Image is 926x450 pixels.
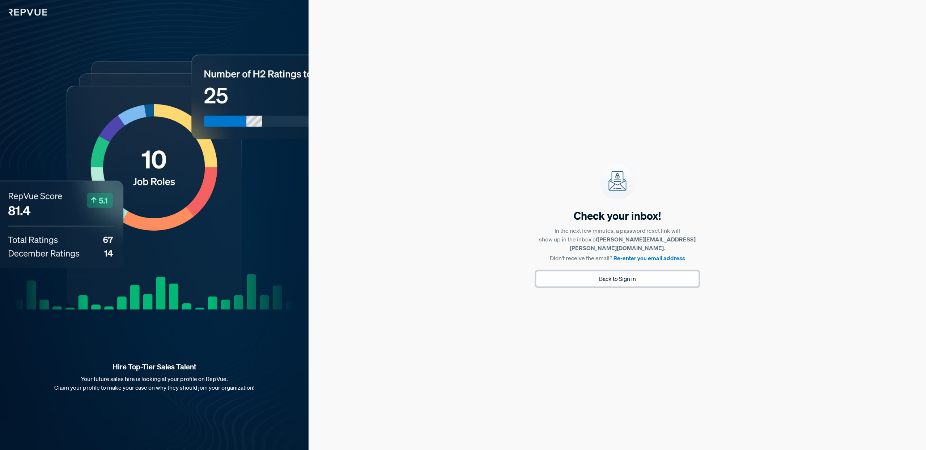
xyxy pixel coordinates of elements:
strong: Hire Top-Tier Sales Talent [12,362,297,372]
h5: Check your inbox! [574,208,661,223]
p: Didn't receive the email? [550,254,685,262]
p: Your future sales hire is looking at your profile on RepVue. Claim your profile to make your case... [12,374,297,392]
strong: [PERSON_NAME][EMAIL_ADDRESS][PERSON_NAME][DOMAIN_NAME] [570,236,696,252]
a: Re-enter you email address [613,254,685,262]
img: Success [599,163,636,200]
button: Back to Sign in [536,271,699,287]
p: In the next few minutes, a password reset link will show up in the inbox of . [536,226,699,252]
